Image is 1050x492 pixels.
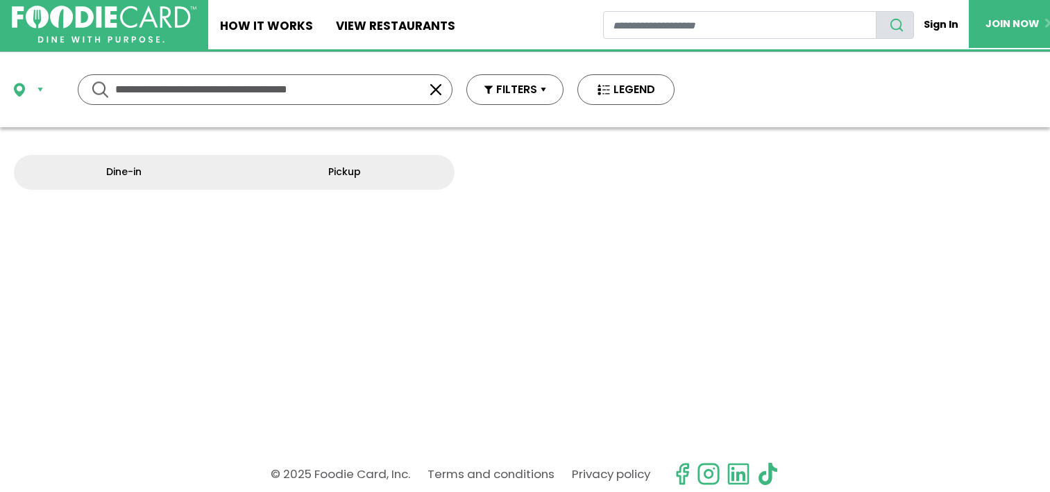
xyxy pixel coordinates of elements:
[670,462,694,486] svg: check us out on facebook
[466,74,564,105] button: FILTERS
[572,462,650,486] a: Privacy policy
[427,462,554,486] a: Terms and conditions
[577,74,675,105] button: LEGEND
[756,462,780,486] img: tiktok.svg
[235,155,455,190] a: Pickup
[271,462,410,486] p: © 2025 Foodie Card, Inc.
[876,11,913,39] button: search
[603,11,877,39] input: restaurant search
[914,11,969,38] a: Sign In
[727,462,750,486] img: linkedin.svg
[14,155,235,190] a: Dine-in
[12,6,196,43] img: FoodieCard; Eat, Drink, Save, Donate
